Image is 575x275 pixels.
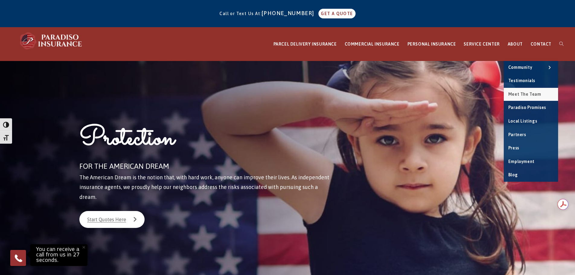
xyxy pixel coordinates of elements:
[18,32,85,50] img: Paradiso Insurance
[508,78,535,83] span: Testimonials
[504,168,558,182] a: Blog
[14,253,23,263] img: Phone icon
[504,27,527,61] a: ABOUT
[508,65,532,70] span: Community
[262,10,317,16] a: [PHONE_NUMBER]
[79,211,145,228] a: Start Quotes Here
[504,101,558,114] a: Paradiso Promises
[79,121,332,160] h1: Protection
[79,174,329,200] span: The American Dream is the notion that, with hard work, anyone can improve their lives. As indepen...
[219,11,262,16] span: Call or Text Us At:
[32,246,86,264] p: You can receive a call from us in 27 seconds.
[527,27,555,61] a: CONTACT
[508,119,537,123] span: Local Listings
[504,74,558,88] a: Testimonials
[345,42,400,46] span: COMMERCIAL INSURANCE
[404,27,460,61] a: PERSONAL INSURANCE
[318,9,355,18] a: GET A QUOTE
[508,159,535,164] span: Employment
[504,142,558,155] a: Press
[464,42,500,46] span: SERVICE CENTER
[531,42,551,46] span: CONTACT
[508,172,518,177] span: Blog
[504,88,558,101] a: Meet the Team
[508,132,526,137] span: Partners
[504,115,558,128] a: Local Listings
[273,42,337,46] span: PARCEL DELIVERY INSURANCE
[508,105,546,110] span: Paradiso Promises
[79,162,169,170] span: FOR THE AMERICAN DREAM
[77,241,90,254] button: Close
[504,155,558,168] a: Employment
[460,27,503,61] a: SERVICE CENTER
[407,42,456,46] span: PERSONAL INSURANCE
[508,92,541,97] span: Meet the Team
[270,27,341,61] a: PARCEL DELIVERY INSURANCE
[508,145,519,150] span: Press
[504,61,558,74] a: Community
[341,27,404,61] a: COMMERCIAL INSURANCE
[508,42,523,46] span: ABOUT
[504,128,558,142] a: Partners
